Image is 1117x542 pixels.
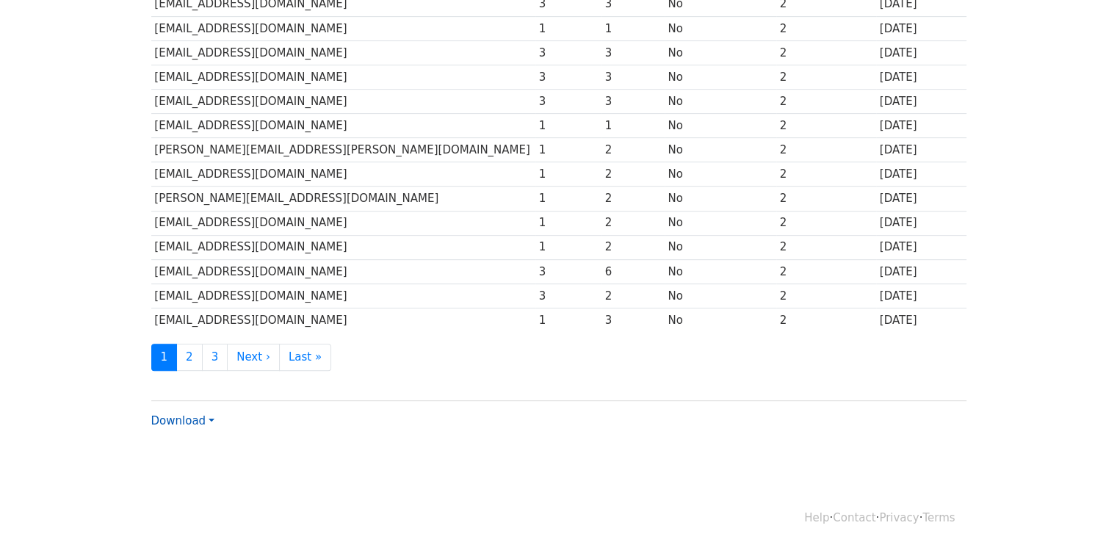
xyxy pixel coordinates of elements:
[535,259,601,283] td: 3
[776,235,876,259] td: 2
[227,344,280,371] a: Next ›
[665,138,776,162] td: No
[876,40,966,65] td: [DATE]
[151,65,535,89] td: [EMAIL_ADDRESS][DOMAIN_NAME]
[601,308,665,332] td: 3
[151,414,214,427] a: Download
[151,162,535,187] td: [EMAIL_ADDRESS][DOMAIN_NAME]
[665,90,776,114] td: No
[879,511,919,524] a: Privacy
[601,114,665,138] td: 1
[601,40,665,65] td: 3
[535,90,601,114] td: 3
[601,211,665,235] td: 2
[776,187,876,211] td: 2
[876,283,966,308] td: [DATE]
[776,138,876,162] td: 2
[665,235,776,259] td: No
[665,211,776,235] td: No
[601,259,665,283] td: 6
[876,162,966,187] td: [DATE]
[876,211,966,235] td: [DATE]
[776,211,876,235] td: 2
[665,40,776,65] td: No
[776,162,876,187] td: 2
[776,308,876,332] td: 2
[535,40,601,65] td: 3
[876,114,966,138] td: [DATE]
[665,162,776,187] td: No
[202,344,228,371] a: 3
[151,90,535,114] td: [EMAIL_ADDRESS][DOMAIN_NAME]
[876,138,966,162] td: [DATE]
[833,511,875,524] a: Contact
[151,344,178,371] a: 1
[601,138,665,162] td: 2
[601,162,665,187] td: 2
[601,187,665,211] td: 2
[665,259,776,283] td: No
[876,259,966,283] td: [DATE]
[665,114,776,138] td: No
[665,16,776,40] td: No
[151,114,535,138] td: [EMAIL_ADDRESS][DOMAIN_NAME]
[665,65,776,89] td: No
[776,259,876,283] td: 2
[776,114,876,138] td: 2
[535,308,601,332] td: 1
[535,114,601,138] td: 1
[922,511,955,524] a: Terms
[535,187,601,211] td: 1
[601,283,665,308] td: 2
[876,65,966,89] td: [DATE]
[151,16,535,40] td: [EMAIL_ADDRESS][DOMAIN_NAME]
[601,90,665,114] td: 3
[535,211,601,235] td: 1
[776,16,876,40] td: 2
[804,511,829,524] a: Help
[665,187,776,211] td: No
[535,16,601,40] td: 1
[776,65,876,89] td: 2
[535,138,601,162] td: 1
[151,283,535,308] td: [EMAIL_ADDRESS][DOMAIN_NAME]
[665,308,776,332] td: No
[151,138,535,162] td: [PERSON_NAME][EMAIL_ADDRESS][PERSON_NAME][DOMAIN_NAME]
[876,308,966,332] td: [DATE]
[535,162,601,187] td: 1
[151,40,535,65] td: [EMAIL_ADDRESS][DOMAIN_NAME]
[665,283,776,308] td: No
[151,235,535,259] td: [EMAIL_ADDRESS][DOMAIN_NAME]
[535,235,601,259] td: 1
[876,16,966,40] td: [DATE]
[776,283,876,308] td: 2
[876,235,966,259] td: [DATE]
[151,187,535,211] td: [PERSON_NAME][EMAIL_ADDRESS][DOMAIN_NAME]
[279,344,331,371] a: Last »
[776,90,876,114] td: 2
[601,235,665,259] td: 2
[601,16,665,40] td: 1
[535,283,601,308] td: 3
[876,187,966,211] td: [DATE]
[601,65,665,89] td: 3
[535,65,601,89] td: 3
[151,259,535,283] td: [EMAIL_ADDRESS][DOMAIN_NAME]
[151,211,535,235] td: [EMAIL_ADDRESS][DOMAIN_NAME]
[776,40,876,65] td: 2
[176,344,203,371] a: 2
[151,308,535,332] td: [EMAIL_ADDRESS][DOMAIN_NAME]
[1044,471,1117,542] iframe: Chat Widget
[876,90,966,114] td: [DATE]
